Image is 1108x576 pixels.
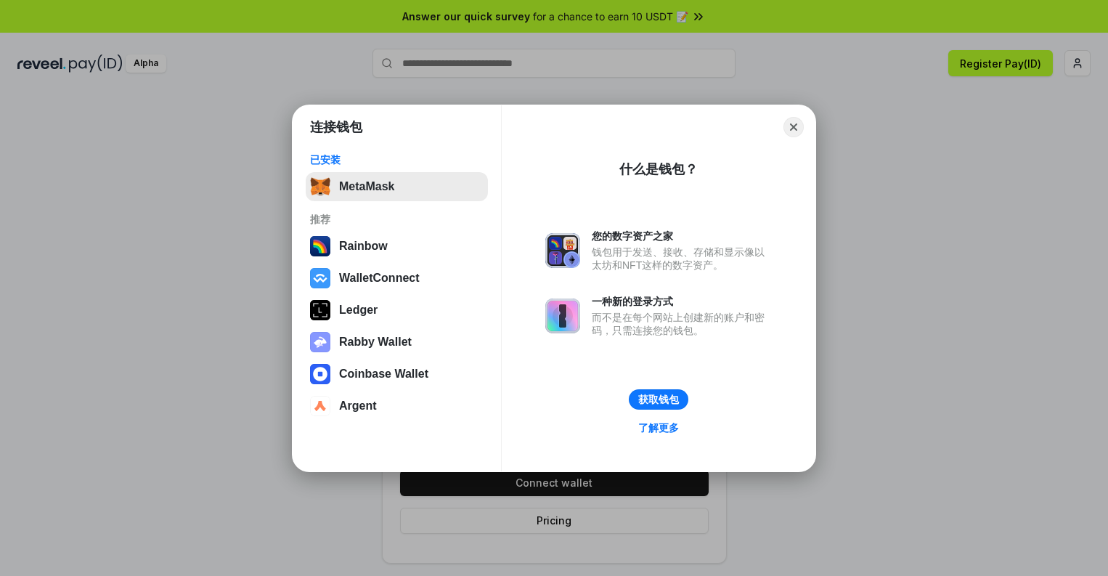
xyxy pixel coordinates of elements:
button: Argent [306,392,488,421]
img: svg+xml,%3Csvg%20xmlns%3D%22http%3A%2F%2Fwww.w3.org%2F2000%2Fsvg%22%20fill%3D%22none%22%20viewBox... [310,332,330,352]
div: Rainbow [339,240,388,253]
div: 获取钱包 [638,393,679,406]
button: Ledger [306,296,488,325]
div: 了解更多 [638,421,679,434]
div: Coinbase Wallet [339,368,428,381]
h1: 连接钱包 [310,118,362,136]
a: 了解更多 [630,418,688,437]
img: svg+xml,%3Csvg%20fill%3D%22none%22%20height%3D%2233%22%20viewBox%3D%220%200%2035%2033%22%20width%... [310,177,330,197]
img: svg+xml,%3Csvg%20width%3D%2228%22%20height%3D%2228%22%20viewBox%3D%220%200%2028%2028%22%20fill%3D... [310,396,330,416]
div: 已安装 [310,153,484,166]
img: svg+xml,%3Csvg%20xmlns%3D%22http%3A%2F%2Fwww.w3.org%2F2000%2Fsvg%22%20fill%3D%22none%22%20viewBox... [545,233,580,268]
div: 钱包用于发送、接收、存储和显示像以太坊和NFT这样的数字资产。 [592,246,772,272]
div: WalletConnect [339,272,420,285]
button: MetaMask [306,172,488,201]
div: Argent [339,399,377,413]
div: 推荐 [310,213,484,226]
div: Rabby Wallet [339,336,412,349]
div: Ledger [339,304,378,317]
img: svg+xml,%3Csvg%20width%3D%22120%22%20height%3D%22120%22%20viewBox%3D%220%200%20120%20120%22%20fil... [310,236,330,256]
button: Coinbase Wallet [306,360,488,389]
button: Rainbow [306,232,488,261]
button: Close [783,117,804,137]
button: 获取钱包 [629,389,688,410]
div: 什么是钱包？ [619,161,698,178]
div: 您的数字资产之家 [592,230,772,243]
div: 一种新的登录方式 [592,295,772,308]
img: svg+xml,%3Csvg%20xmlns%3D%22http%3A%2F%2Fwww.w3.org%2F2000%2Fsvg%22%20fill%3D%22none%22%20viewBox... [545,299,580,333]
div: MetaMask [339,180,394,193]
img: svg+xml,%3Csvg%20width%3D%2228%22%20height%3D%2228%22%20viewBox%3D%220%200%2028%2028%22%20fill%3D... [310,364,330,384]
img: svg+xml,%3Csvg%20width%3D%2228%22%20height%3D%2228%22%20viewBox%3D%220%200%2028%2028%22%20fill%3D... [310,268,330,288]
button: WalletConnect [306,264,488,293]
div: 而不是在每个网站上创建新的账户和密码，只需连接您的钱包。 [592,311,772,337]
button: Rabby Wallet [306,328,488,357]
img: svg+xml,%3Csvg%20xmlns%3D%22http%3A%2F%2Fwww.w3.org%2F2000%2Fsvg%22%20width%3D%2228%22%20height%3... [310,300,330,320]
